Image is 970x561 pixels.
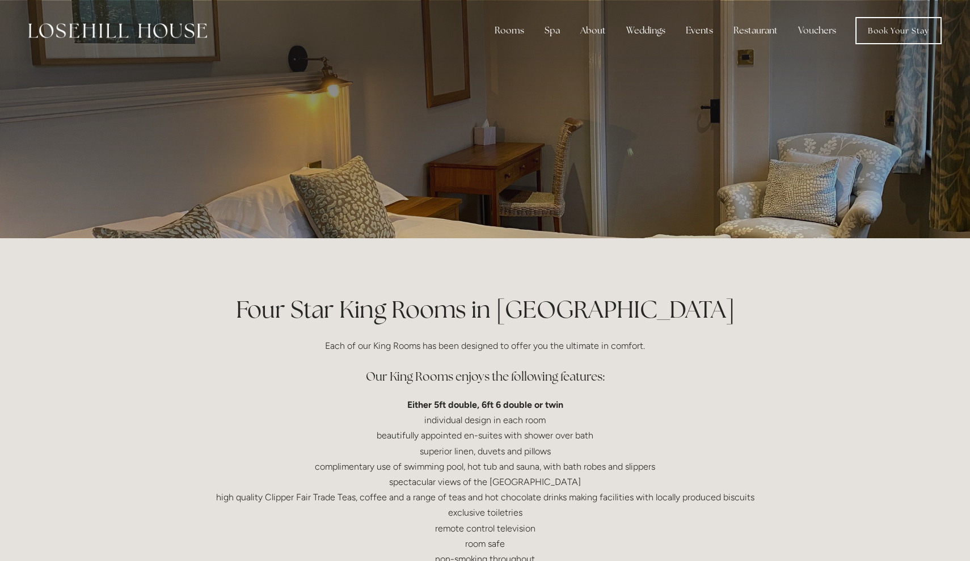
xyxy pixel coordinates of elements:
[789,19,845,42] a: Vouchers
[214,365,756,388] h3: Our King Rooms enjoys the following features:
[535,19,569,42] div: Spa
[617,19,674,42] div: Weddings
[214,293,756,326] h1: Four Star King Rooms in [GEOGRAPHIC_DATA]
[677,19,722,42] div: Events
[28,23,207,38] img: Losehill House
[214,338,756,353] p: Each of our King Rooms has been designed to offer you the ultimate in comfort.
[571,19,615,42] div: About
[724,19,787,42] div: Restaurant
[407,399,563,410] strong: Either 5ft double, 6ft 6 double or twin
[855,17,942,44] a: Book Your Stay
[486,19,533,42] div: Rooms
